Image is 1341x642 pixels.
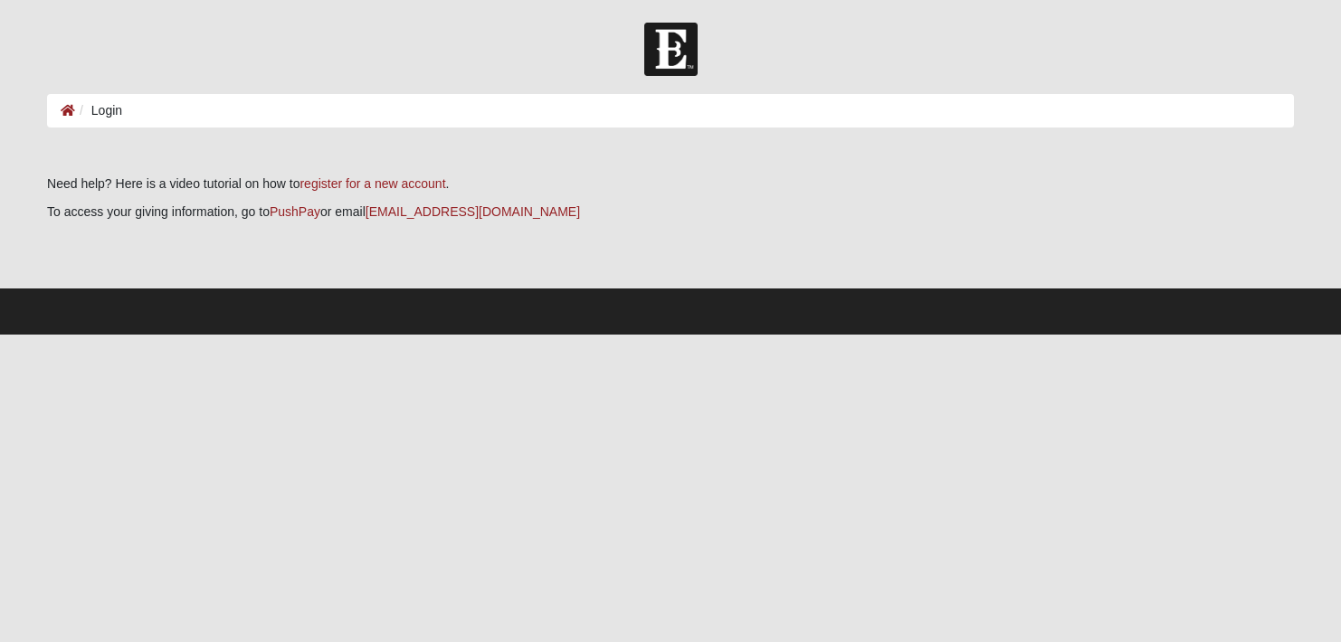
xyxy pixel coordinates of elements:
[47,203,1294,222] p: To access your giving information, go to or email
[270,204,320,219] a: PushPay
[75,101,122,120] li: Login
[644,23,698,76] img: Church of Eleven22 Logo
[300,176,445,191] a: register for a new account
[47,175,1294,194] p: Need help? Here is a video tutorial on how to .
[366,204,580,219] a: [EMAIL_ADDRESS][DOMAIN_NAME]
